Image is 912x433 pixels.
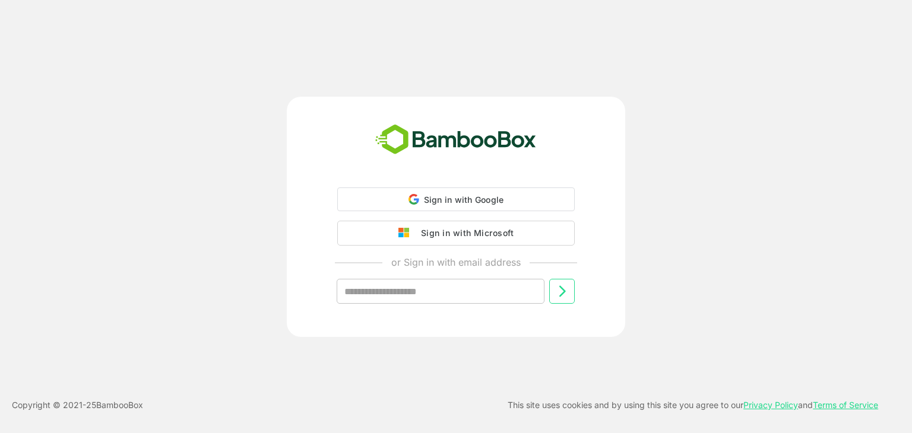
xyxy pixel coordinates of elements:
[508,398,878,412] p: This site uses cookies and by using this site you agree to our and
[415,225,514,241] div: Sign in with Microsoft
[369,120,543,160] img: bamboobox
[12,398,143,412] p: Copyright © 2021- 25 BambooBox
[337,221,575,246] button: Sign in with Microsoft
[743,400,798,410] a: Privacy Policy
[424,195,504,205] span: Sign in with Google
[391,255,521,269] p: or Sign in with email address
[337,187,575,211] div: Sign in with Google
[398,228,415,238] img: google
[813,400,878,410] a: Terms of Service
